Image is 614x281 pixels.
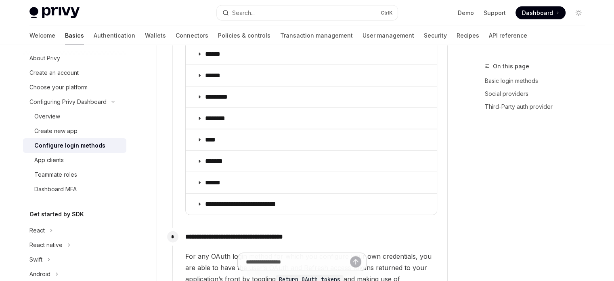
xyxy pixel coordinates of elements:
a: Dashboard MFA [23,182,126,196]
div: App clients [34,155,64,165]
a: Policies & controls [218,26,270,45]
a: Choose your platform [23,80,126,95]
div: Choose your platform [29,82,88,92]
a: Connectors [176,26,208,45]
a: Welcome [29,26,55,45]
div: About Privy [29,53,60,63]
h5: Get started by SDK [29,209,84,219]
div: React native [29,240,63,250]
div: Configure login methods [34,141,105,150]
span: On this page [493,61,529,71]
a: User management [363,26,414,45]
div: Android [29,269,50,279]
a: Support [484,9,506,17]
a: Demo [458,9,474,17]
a: Security [424,26,447,45]
a: Basics [65,26,84,45]
a: Configure login methods [23,138,126,153]
div: React [29,226,45,235]
a: Wallets [145,26,166,45]
a: Teammate roles [23,167,126,182]
a: Create new app [23,124,126,138]
div: Search... [232,8,255,18]
div: Overview [34,112,60,121]
div: Create new app [34,126,78,136]
a: App clients [23,153,126,167]
img: light logo [29,7,80,19]
a: About Privy [23,51,126,65]
a: Recipes [457,26,479,45]
span: Ctrl K [381,10,393,16]
a: Transaction management [280,26,353,45]
a: Basic login methods [485,74,591,87]
div: Swift [29,255,42,264]
button: Send message [350,256,361,268]
a: Create an account [23,65,126,80]
div: Dashboard MFA [34,184,77,194]
a: Overview [23,109,126,124]
a: Third-Party auth provider [485,100,591,113]
div: Create an account [29,68,79,78]
div: Configuring Privy Dashboard [29,97,107,107]
a: Authentication [94,26,135,45]
a: API reference [489,26,527,45]
a: Social providers [485,87,591,100]
button: Toggle dark mode [572,6,585,19]
button: Search...CtrlK [217,6,398,20]
span: Dashboard [522,9,553,17]
div: Teammate roles [34,170,77,180]
a: Dashboard [516,6,566,19]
